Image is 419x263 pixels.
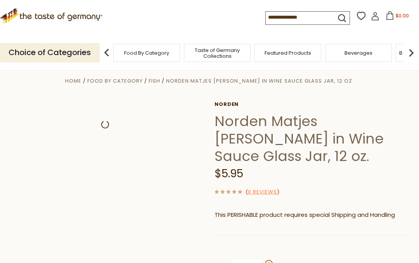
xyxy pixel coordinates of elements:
[248,188,277,196] a: 0 Reviews
[87,77,143,85] a: Food By Category
[246,188,279,196] span: ( )
[215,112,413,165] h1: Norden Matjes [PERSON_NAME] in Wine Sauce Glass Jar, 12 oz.
[149,77,160,85] a: Fish
[186,47,248,59] a: Taste of Germany Collections
[124,50,169,56] a: Food By Category
[222,226,413,235] li: We will ship this product in heat-protective packaging and ice.
[215,210,413,220] p: This PERISHABLE product requires special Shipping and Handling
[381,11,414,23] button: $0.00
[345,50,372,56] a: Beverages
[215,166,243,181] span: $5.95
[166,77,354,85] a: Norden Matjes [PERSON_NAME] in Wine Sauce Glass Jar, 12 oz.
[99,45,114,61] img: previous arrow
[403,45,419,61] img: next arrow
[65,77,81,85] a: Home
[265,50,311,56] a: Featured Products
[396,12,409,19] span: $0.00
[215,101,413,107] a: Norden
